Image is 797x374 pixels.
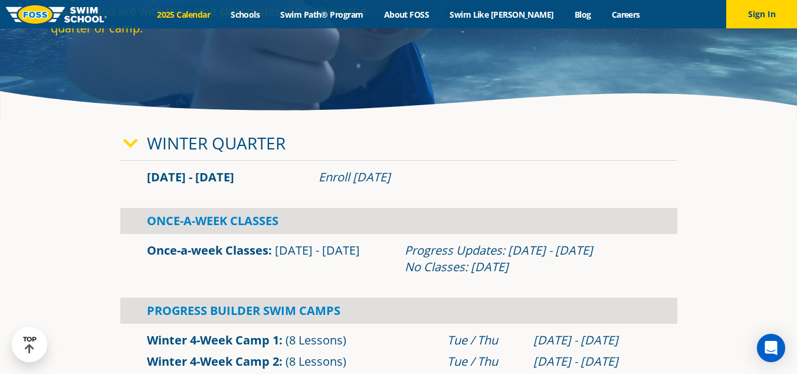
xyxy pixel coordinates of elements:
span: (8 Lessons) [286,332,346,348]
img: FOSS Swim School Logo [6,5,107,24]
span: [DATE] - [DATE] [147,169,234,185]
a: Blog [564,9,601,20]
a: Swim Like [PERSON_NAME] [440,9,565,20]
a: Once-a-week Classes [147,242,268,258]
div: Once-A-Week Classes [120,208,677,234]
div: TOP [23,336,37,354]
a: Winter Quarter [147,132,286,154]
div: Progress Updates: [DATE] - [DATE] No Classes: [DATE] [405,242,651,275]
a: Swim Path® Program [270,9,373,20]
a: Winter 4-Week Camp 1 [147,332,279,348]
div: Tue / Thu [447,332,522,349]
div: Open Intercom Messenger [757,334,785,362]
div: [DATE] - [DATE] [533,353,651,370]
span: (8 Lessons) [286,353,346,369]
div: [DATE] - [DATE] [533,332,651,349]
div: Progress Builder Swim Camps [120,298,677,324]
a: Schools [221,9,270,20]
a: Careers [601,9,650,20]
a: 2025 Calendar [147,9,221,20]
a: Winter 4-Week Camp 2 [147,353,279,369]
div: Enroll [DATE] [319,169,651,186]
span: [DATE] - [DATE] [275,242,360,258]
a: About FOSS [373,9,440,20]
div: Tue / Thu [447,353,522,370]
